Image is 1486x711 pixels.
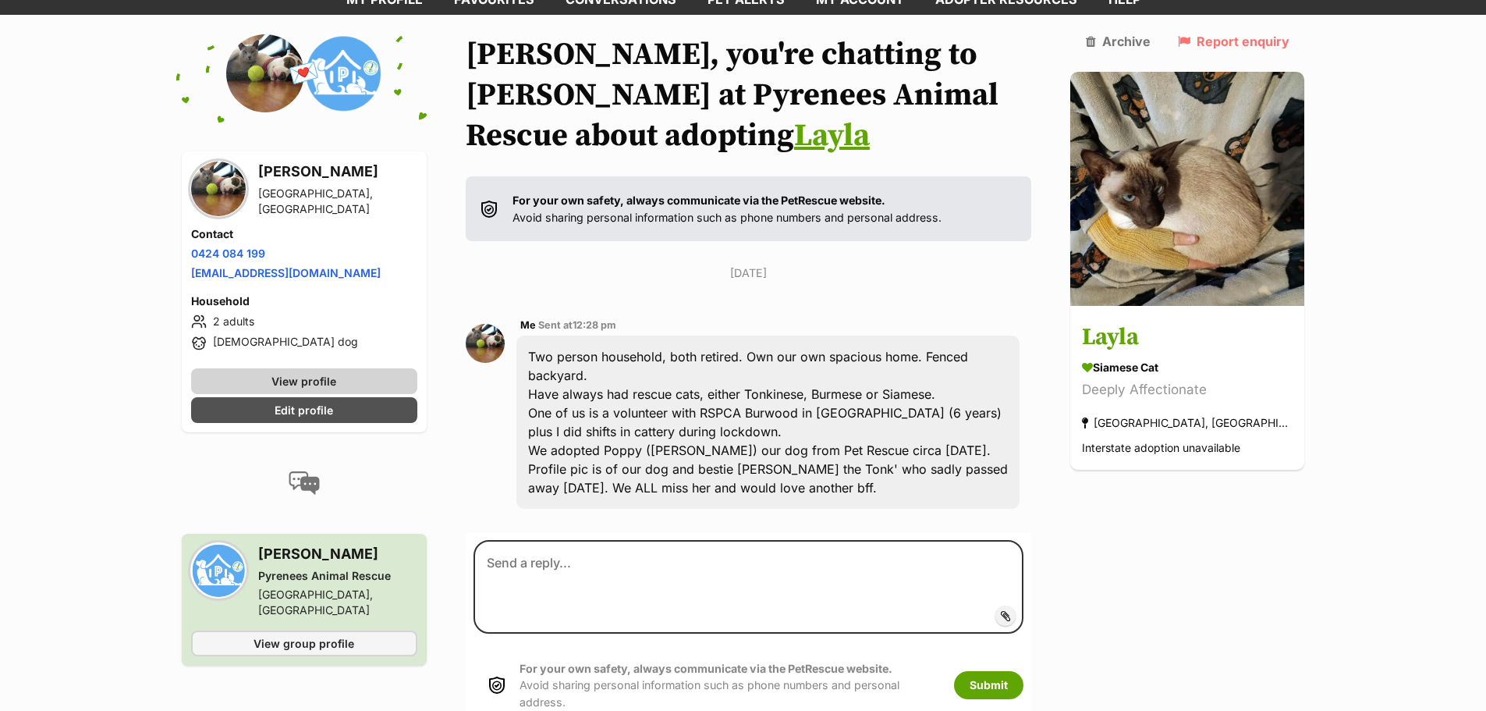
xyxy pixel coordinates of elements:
span: 💌 [286,56,321,90]
div: [GEOGRAPHIC_DATA], [GEOGRAPHIC_DATA] [1082,412,1293,433]
img: Ian Sprawson profile pic [226,34,304,112]
div: Pyrenees Animal Rescue [258,568,417,584]
span: Sent at [538,319,616,331]
a: View group profile [191,631,417,656]
p: Avoid sharing personal information such as phone numbers and personal address. [512,192,942,226]
a: Layla [794,116,870,155]
div: Deeply Affectionate [1082,379,1293,400]
img: Pyrenees Animal Rescue profile pic [191,543,246,598]
span: Edit profile [275,402,333,418]
li: 2 adults [191,312,417,331]
strong: For your own safety, always communicate via the PetRescue website. [512,194,885,207]
img: conversation-icon-4a6f8262b818ee0b60e3300018af0b2d0b884aa5de6e9bcb8d3d4eeb1a70a7c4.svg [289,471,320,495]
span: Me [520,319,536,331]
a: Layla Siamese Cat Deeply Affectionate [GEOGRAPHIC_DATA], [GEOGRAPHIC_DATA] Interstate adoption un... [1070,308,1304,470]
div: Two person household, both retired. Own our own spacious home. Fenced backyard. Have always had r... [516,336,1020,509]
img: Layla [1070,72,1304,306]
a: Edit profile [191,397,417,423]
p: Avoid sharing personal information such as phone numbers and personal address. [520,660,938,710]
span: View group profile [254,635,354,652]
img: Ian Sprawson profile pic [466,324,505,363]
a: Report enquiry [1178,34,1289,48]
h4: Contact [191,226,417,242]
button: Submit [954,671,1023,699]
img: Pyrenees Animal Rescue profile pic [304,34,382,112]
img: Ian Sprawson profile pic [191,162,246,216]
strong: For your own safety, always communicate via the PetRescue website. [520,662,892,675]
h4: Household [191,293,417,309]
a: [EMAIL_ADDRESS][DOMAIN_NAME] [191,266,381,279]
div: Siamese Cat [1082,359,1293,375]
span: 12:28 pm [573,319,616,331]
span: Interstate adoption unavailable [1082,441,1240,454]
div: [GEOGRAPHIC_DATA], [GEOGRAPHIC_DATA] [258,186,417,217]
li: [DEMOGRAPHIC_DATA] dog [191,334,417,353]
h3: [PERSON_NAME] [258,161,417,183]
a: View profile [191,368,417,394]
a: Archive [1086,34,1151,48]
div: [GEOGRAPHIC_DATA], [GEOGRAPHIC_DATA] [258,587,417,618]
h1: [PERSON_NAME], you're chatting to [PERSON_NAME] at Pyrenees Animal Rescue about adopting [466,34,1032,156]
a: 0424 084 199 [191,247,265,260]
p: [DATE] [466,265,1032,281]
h3: Layla [1082,320,1293,355]
span: View profile [271,373,336,389]
h3: [PERSON_NAME] [258,543,417,565]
